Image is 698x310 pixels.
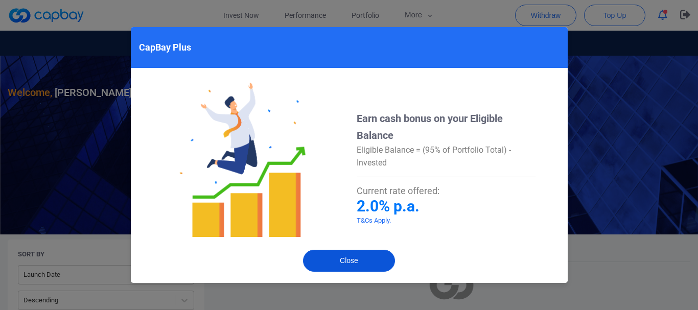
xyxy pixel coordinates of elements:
a: T&Cs Apply. [357,217,391,224]
span: Earn cash bonus on your Eligible Balance [357,112,503,141]
span: Current rate offered: [357,185,439,196]
span: 2.0% p.a. [357,197,420,215]
img: CapBay Plus [162,80,321,240]
h5: CapBay Plus [139,41,191,54]
span: Eligible Balance = (95% of Portfolio Total) - Invested [357,145,511,168]
button: Close [303,250,395,272]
